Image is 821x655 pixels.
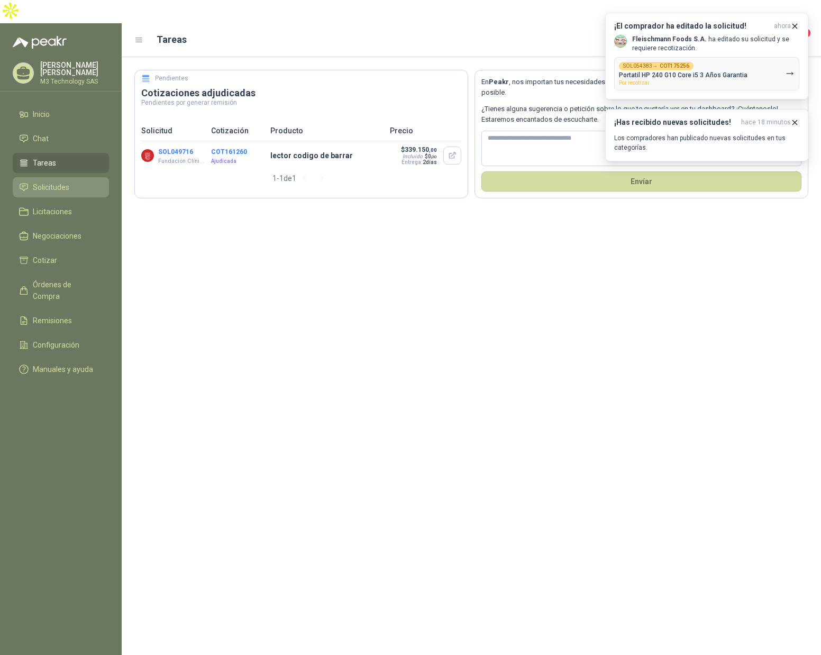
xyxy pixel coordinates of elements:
[605,109,808,161] button: ¡Has recibido nuevas solicitudes!hace 18 minutos Los compradores han publicado nuevas solicitudes...
[619,62,694,70] div: SOL054383 →
[40,78,109,85] p: M3 Technology SAS
[13,311,109,331] a: Remisiones
[481,171,801,192] button: Envíar
[632,35,799,53] p: ha editado su solicitud y se requiere recotización.
[13,129,109,149] a: Chat
[741,118,791,127] span: hace 18 minutos
[13,202,109,222] a: Licitaciones
[33,230,81,242] span: Negociaciones
[614,22,770,31] h3: ¡El comprador ha editado la solicitud!
[431,154,437,159] span: ,00
[481,104,801,125] p: ¿Tienes alguna sugerencia o petición sobre lo que te gustaría ver en tu dashboard? ¡Cuéntanoslo! ...
[141,87,461,99] h3: Cotizaciones adjudicadas
[660,63,689,69] b: COT175256
[614,133,799,152] p: Los compradores han publicado nuevas solicitudes en tus categorías.
[13,359,109,379] a: Manuales y ayuda
[615,35,626,47] img: Company Logo
[13,104,109,124] a: Inicio
[614,118,737,127] h3: ¡Has recibido nuevas solicitudes!
[789,31,808,50] button: 4
[270,150,384,161] p: lector codigo de barrar
[141,149,154,162] img: Company Logo
[428,153,437,159] span: 0
[489,78,509,86] b: Peakr
[270,125,384,137] p: Producto
[157,32,187,47] h1: Tareas
[614,57,799,90] button: SOL054383→COT175256Portatil HP 240 G10 Core i5 3 Años GarantiaPor recotizar
[425,153,437,159] span: $
[400,146,437,153] p: $
[158,157,206,166] p: Fundación Clínica Shaio
[33,157,56,169] span: Tareas
[605,13,808,99] button: ¡El comprador ha editado la solicitud!ahora Company LogoFleischmann Foods S.A. ha editado su soli...
[13,226,109,246] a: Negociaciones
[423,159,437,165] span: 2 días
[405,146,437,153] span: 339.150
[33,279,99,302] span: Órdenes de Compra
[429,147,437,153] span: ,00
[13,36,67,49] img: Logo peakr
[33,108,50,120] span: Inicio
[141,99,461,106] p: Pendientes por generar remisión
[13,275,109,306] a: Órdenes de Compra
[33,206,72,217] span: Licitaciones
[155,74,188,84] h5: Pendientes
[33,254,57,266] span: Cotizar
[33,339,79,351] span: Configuración
[40,61,109,76] p: [PERSON_NAME] [PERSON_NAME]
[272,170,330,187] div: 1 - 1 de 1
[390,125,461,137] p: Precio
[33,133,49,144] span: Chat
[632,35,707,43] b: Fleischmann Foods S.A.
[619,71,747,79] p: Portatil HP 240 G10 Core i5 3 Años Garantia
[33,181,69,193] span: Solicitudes
[211,148,247,156] button: COT161260
[481,77,801,98] p: En , nos importan tus necesidades y queremos ofrecerte la mejor solución de procurement posible.
[403,153,423,159] div: Incluido
[33,315,72,326] span: Remisiones
[33,363,93,375] span: Manuales y ayuda
[13,250,109,270] a: Cotizar
[13,153,109,173] a: Tareas
[13,335,109,355] a: Configuración
[13,177,109,197] a: Solicitudes
[400,159,437,165] p: Entrega:
[158,148,193,156] button: SOL049716
[211,125,264,137] p: Cotización
[774,22,791,31] span: ahora
[211,157,264,166] p: Ajudicada
[619,80,650,86] span: Por recotizar
[141,125,205,137] p: Solicitud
